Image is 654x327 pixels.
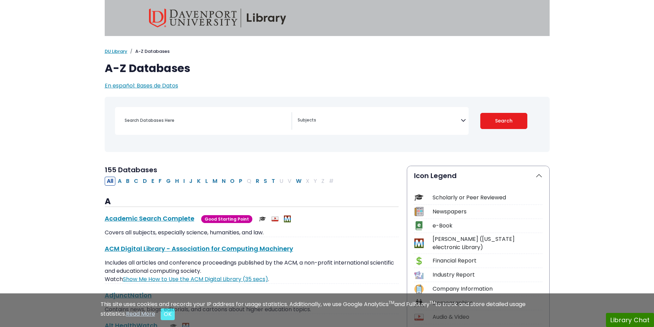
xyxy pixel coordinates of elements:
[105,82,178,90] a: En español: Bases de Datos
[149,177,156,186] button: Filter Results E
[433,235,542,252] div: [PERSON_NAME] ([US_STATE] electronic Library)
[105,97,550,152] nav: Search filters
[141,177,149,186] button: Filter Results D
[105,229,399,237] p: Covers all subjects, especially science, humanities, and law.
[157,177,164,186] button: Filter Results F
[414,193,424,202] img: Icon Scholarly or Peer Reviewed
[126,310,155,318] a: Read More
[433,222,542,230] div: e-Book
[433,208,542,216] div: Newspapers
[105,177,115,186] button: All
[414,270,424,280] img: Icon Industry Report
[262,177,269,186] button: Filter Results S
[284,215,291,222] img: MeL (Michigan electronic Library)
[272,215,278,222] img: Audio & Video
[433,194,542,202] div: Scholarly or Peer Reviewed
[187,177,195,186] button: Filter Results J
[433,271,542,279] div: Industry Report
[105,48,127,55] a: DU Library
[429,300,435,305] sup: TM
[149,9,286,27] img: Davenport University Library
[105,62,550,75] h1: A-Z Databases
[116,177,124,186] button: Filter Results A
[124,177,131,186] button: Filter Results B
[433,257,542,265] div: Financial Report
[228,177,237,186] button: Filter Results O
[294,177,303,186] button: Filter Results W
[132,177,140,186] button: Filter Results C
[389,300,394,305] sup: TM
[407,166,549,185] button: Icon Legend
[105,165,157,175] span: 155 Databases
[173,177,181,186] button: Filter Results H
[161,308,175,320] button: Close
[414,238,424,248] img: Icon MeL (Michigan electronic Library)
[101,300,554,320] div: This site uses cookies and records your IP address for usage statistics. Additionally, we use Goo...
[195,177,203,186] button: Filter Results K
[127,48,170,55] li: A-Z Databases
[105,197,399,207] h3: A
[414,256,424,266] img: Icon Financial Report
[433,285,542,293] div: Company Information
[269,177,277,186] button: Filter Results T
[414,207,424,216] img: Icon Newspapers
[237,177,244,186] button: Filter Results P
[105,177,336,185] div: Alpha-list to filter by first letter of database name
[606,313,654,327] button: Library Chat
[414,221,424,230] img: Icon e-Book
[298,118,461,124] textarea: Search
[105,244,293,253] a: ACM Digital Library - Association for Computing Machinery
[105,259,399,283] p: Includes all articles and conference proceedings published by the ACM, a non-profit international...
[259,215,266,222] img: Scholarly or Peer Reviewed
[254,177,261,186] button: Filter Results R
[181,177,187,186] button: Filter Results I
[164,177,173,186] button: Filter Results G
[480,113,527,129] button: Submit for Search Results
[105,291,152,300] a: AdjunctNation
[210,177,219,186] button: Filter Results M
[203,177,210,186] button: Filter Results L
[201,215,252,223] span: Good Starting Point
[121,115,291,125] input: Search database by title or keyword
[123,275,268,283] a: Link opens in new window
[414,284,424,294] img: Icon Company Information
[220,177,228,186] button: Filter Results N
[105,48,550,55] nav: breadcrumb
[105,214,194,223] a: Academic Search Complete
